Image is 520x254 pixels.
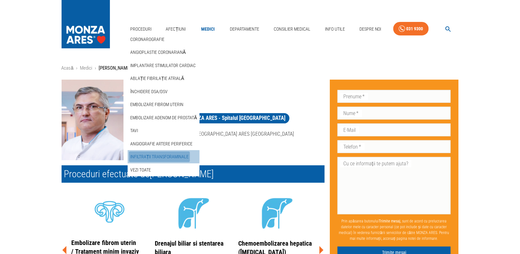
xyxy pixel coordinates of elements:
a: Vezi Toate [129,165,152,175]
div: 031 9300 [407,25,423,33]
a: Angiografie artere periferice [129,139,194,149]
nav: breadcrumb [62,64,459,72]
a: Angioplastie coronariană [129,47,187,58]
nav: secondary mailbox folders [128,33,200,177]
a: Ablație fibrilație atrială [129,73,185,84]
img: Dr. Mugur Grasu [62,80,123,160]
a: TAVI [129,125,139,136]
div: Coronarografie [128,33,200,46]
a: Închidere DSA/DSV [129,86,169,97]
a: Medici [198,23,218,36]
span: MONZA ARES - Spitalul [GEOGRAPHIC_DATA] [184,114,289,122]
h2: Proceduri efectuate de [PERSON_NAME] [62,165,325,183]
a: 031 9300 [393,22,429,36]
a: Despre Noi [357,23,384,36]
img: icon - Tumori hepatice [252,188,301,237]
img: icon - Tumori hepatice [169,188,217,237]
h1: [PERSON_NAME] [129,80,325,93]
div: Infiltrații transforaminale [128,150,200,163]
p: Medic Primar Radiolog [129,93,325,101]
div: Închidere DSA/DSV [128,85,200,98]
a: Afecțiuni [163,23,189,36]
a: Coronarografie [129,34,166,45]
p: Prin apăsarea butonului , sunt de acord cu prelucrarea datelor mele cu caracter personal (ce pot ... [338,216,451,244]
div: Embolizare fibrom uterin [128,98,200,111]
div: TAVI [128,124,200,137]
a: Info Utile [322,23,348,36]
a: Embolizare adenom de prostată [129,112,198,123]
a: Acasă [62,65,74,71]
a: Infiltrații transforaminale [129,151,190,162]
a: Proceduri [128,23,154,36]
a: Consilier Medical [271,23,313,36]
li: › [95,64,96,72]
div: Embolizare adenom de prostată [128,111,200,124]
a: Medici [80,65,92,71]
li: › [76,64,77,72]
div: Angiografie artere periferice [128,137,200,151]
a: Embolizare fibrom uterin [129,99,185,110]
div: Vezi Toate [128,163,200,177]
p: Medic in cadrul [MEDICAL_DATA][GEOGRAPHIC_DATA] ARES [GEOGRAPHIC_DATA] [129,130,325,138]
p: Radiologie intervențională [129,101,325,108]
b: Trimite mesaj [379,219,400,223]
div: Implantare stimulator cardiac [128,59,200,72]
div: Angioplastie coronariană [128,46,200,59]
a: MONZA ARES - Spitalul [GEOGRAPHIC_DATA] [184,113,289,123]
a: Departamente [228,23,262,36]
div: Ablație fibrilație atrială [128,72,200,85]
p: [PERSON_NAME] [99,64,131,72]
a: Implantare stimulator cardiac [129,60,197,71]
